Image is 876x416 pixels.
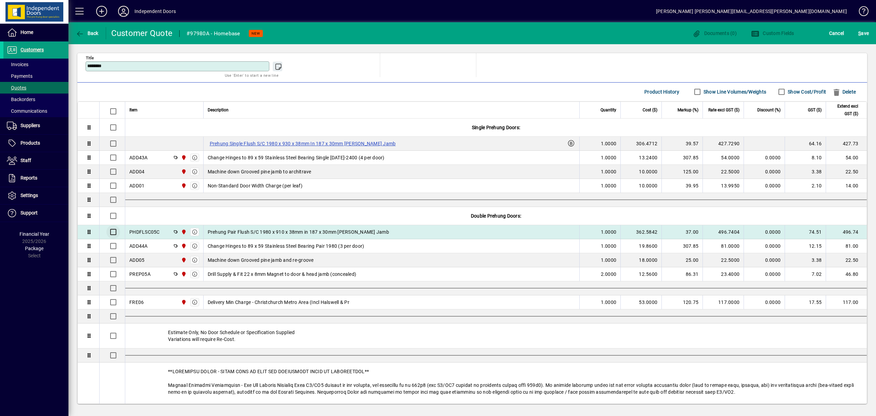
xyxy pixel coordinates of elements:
span: Cancel [829,28,844,39]
span: Change Hinges to 89 x 59 Stainless Steel Bearing Single [DATE]-2400 (4 per door) [208,154,385,161]
span: Christchurch [179,154,187,161]
span: 2.0000 [601,271,617,278]
span: Custom Fields [751,30,794,36]
td: 46.80 [826,267,867,281]
div: FRE06 [129,299,144,306]
td: 2.10 [785,179,826,193]
td: 74.51 [785,225,826,239]
span: Settings [21,193,38,198]
span: Home [21,29,33,35]
a: Settings [3,187,68,204]
button: Add [91,5,113,17]
button: Documents (0) [691,27,738,39]
div: Single Prehung Doors: [125,119,867,136]
td: 86.31 [661,267,703,281]
div: 117.0000 [707,299,739,306]
td: 125.00 [661,165,703,179]
span: Quotes [7,85,26,90]
button: Profile [113,5,134,17]
td: 14.00 [826,179,867,193]
a: Knowledge Base [854,1,867,24]
span: Prehung Pair Flush S/C 1980 x 910 x 38mm in 187 x 30mm [PERSON_NAME] Jamb [208,229,389,235]
div: 23.4000 [707,271,739,278]
span: Backorders [7,97,35,102]
td: 120.75 [661,295,703,309]
td: 12.15 [785,239,826,253]
td: 307.85 [661,239,703,253]
div: Customer Quote [111,28,173,39]
div: 81.0000 [707,243,739,249]
span: Non-Standard Door Width Charge (per leaf) [208,182,302,189]
a: Reports [3,170,68,187]
a: Suppliers [3,117,68,134]
span: Reports [21,175,37,181]
button: Product History [642,86,682,98]
button: Back [74,27,100,39]
div: ADD04 [129,168,144,175]
td: 0.0000 [744,179,785,193]
td: 496.74 [826,225,867,239]
span: Communications [7,108,47,114]
span: Documents (0) [692,30,737,36]
td: 307.85 [661,151,703,165]
td: 54.00 [826,151,867,165]
span: Quantity [601,106,616,114]
td: 25.00 [661,253,703,267]
span: Christchurch [179,242,187,250]
a: Home [3,24,68,41]
app-page-header-button: Delete selection [829,86,862,98]
span: Item [129,106,138,114]
span: Delete [832,86,856,97]
div: 13.9950 [707,182,739,189]
td: 8.10 [785,151,826,165]
span: Discount (%) [757,106,781,114]
div: Estimate Only, No Door Schedule or Specification Supplied Variations will require Re-Cost. [125,323,867,348]
span: Financial Year [20,231,49,237]
span: Markup (%) [678,106,698,114]
mat-label: Title [86,55,94,60]
span: Rate excl GST ($) [708,106,739,114]
span: 1.0000 [601,168,617,175]
span: 1.0000 [601,243,617,249]
td: 306.4712 [620,137,661,151]
div: ADD05 [129,257,144,264]
span: Products [21,140,40,146]
td: 12.5600 [620,267,661,281]
div: PHDFLSC05C [129,229,160,235]
span: NEW [252,31,260,36]
span: Package [25,246,43,251]
a: Payments [3,70,68,82]
span: 1.0000 [601,229,617,235]
span: 1.0000 [601,154,617,161]
td: 427.73 [826,137,867,151]
label: Prehung Single Flush S/C 1980 x 930 x 38mm In 187 x 30mm [PERSON_NAME] Jamb [208,139,398,148]
td: 0.0000 [744,239,785,253]
td: 22.50 [826,165,867,179]
div: ADD44A [129,243,148,249]
mat-hint: Use 'Enter' to start a new line [225,71,279,79]
span: Payments [7,73,33,79]
td: 39.95 [661,179,703,193]
td: 3.38 [785,253,826,267]
span: Christchurch [179,270,187,278]
a: Products [3,135,68,152]
span: 1.0000 [601,299,617,306]
span: S [858,30,861,36]
span: Suppliers [21,123,40,128]
td: 10.0000 [620,165,661,179]
td: 362.5842 [620,225,661,239]
span: Customers [21,47,44,52]
a: Communications [3,105,68,117]
span: 1.0000 [601,182,617,189]
td: 13.2400 [620,151,661,165]
span: Christchurch [179,168,187,175]
td: 37.00 [661,225,703,239]
a: Quotes [3,82,68,94]
div: Double Prehung Doors: [125,207,867,225]
button: Cancel [827,27,846,39]
td: 117.00 [826,295,867,309]
td: 0.0000 [744,151,785,165]
span: Drill Supply & Fit 22 x 8mm Magnet to door & head jamb (concealed) [208,271,357,278]
div: Independent Doors [134,6,176,17]
span: ave [858,28,869,39]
